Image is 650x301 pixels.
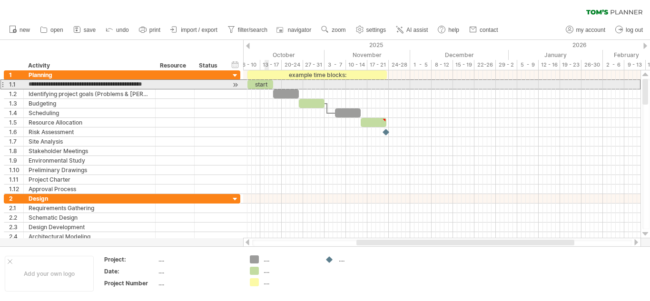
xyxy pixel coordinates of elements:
div: 1.9 [9,156,23,165]
div: 27 - 31 [303,60,325,70]
div: 1.2 [9,89,23,98]
span: new [20,27,30,33]
div: Budgeting [29,99,150,108]
span: contact [480,27,498,33]
div: 1.11 [9,175,23,184]
div: 13 - 17 [260,60,282,70]
div: 1 [9,70,23,79]
div: .... [264,267,315,275]
div: 24-28 [389,60,410,70]
a: import / export [168,24,220,36]
span: my account [576,27,605,33]
div: .... [264,278,315,286]
div: Site Analysis [29,137,150,146]
div: 1.1 [9,80,23,89]
div: 6 - 10 [239,60,260,70]
a: AI assist [394,24,431,36]
div: December 2025 [410,50,509,60]
div: 9 - 13 [624,60,646,70]
div: Scheduling [29,108,150,117]
span: undo [116,27,129,33]
div: Identifying project goals (Problems & [PERSON_NAME]) [29,89,150,98]
a: help [435,24,462,36]
div: 2.1 [9,204,23,213]
div: .... [158,255,238,263]
a: open [38,24,66,36]
div: 15 - 19 [453,60,474,70]
div: .... [339,255,391,263]
div: Date: [104,267,157,275]
div: 1.7 [9,137,23,146]
div: 26-30 [581,60,603,70]
div: 2.4 [9,232,23,241]
div: Design Development [29,223,150,232]
div: 1.10 [9,165,23,175]
div: 2.3 [9,223,23,232]
a: settings [354,24,389,36]
div: Planning [29,70,150,79]
div: .... [264,255,315,263]
div: Approval Process [29,184,150,194]
span: navigator [288,27,311,33]
div: 10 - 14 [346,60,367,70]
a: log out [613,24,646,36]
a: filter/search [225,24,270,36]
a: zoom [319,24,348,36]
a: save [71,24,98,36]
div: 1.6 [9,127,23,136]
div: 1 - 5 [410,60,432,70]
div: 3 - 7 [325,60,346,70]
div: 17 - 21 [367,60,389,70]
div: Project Number [104,279,157,287]
div: Add your own logo [5,256,94,291]
div: 22-26 [474,60,496,70]
div: 1.5 [9,118,23,127]
span: zoom [332,27,345,33]
div: .... [158,267,238,275]
span: save [84,27,96,33]
a: undo [103,24,132,36]
a: my account [563,24,608,36]
span: log out [626,27,643,33]
div: Design [29,194,150,203]
div: Environmental Study [29,156,150,165]
div: January 2026 [509,50,603,60]
div: .... [158,279,238,287]
div: Requirements Gathering [29,204,150,213]
div: 1.4 [9,108,23,117]
div: 8 - 12 [432,60,453,70]
div: 1.8 [9,146,23,155]
span: help [448,27,459,33]
div: Preliminary Drawings [29,165,150,175]
div: Status [199,61,220,70]
a: contact [467,24,501,36]
div: 2.2 [9,213,23,222]
span: print [149,27,160,33]
div: 2 [9,194,23,203]
div: Schematic Design [29,213,150,222]
div: Resource [160,61,189,70]
a: navigator [275,24,314,36]
a: print [137,24,163,36]
div: 29 - 2 [496,60,517,70]
div: Resource Allocation [29,118,150,127]
div: 12 - 16 [539,60,560,70]
div: Architectural Modeling [29,232,150,241]
span: AI assist [406,27,428,33]
div: start [247,80,273,89]
div: scroll to activity [231,80,240,90]
div: Risk Assessment [29,127,150,136]
a: new [7,24,33,36]
div: 19 - 23 [560,60,581,70]
div: 2 - 6 [603,60,624,70]
span: import / export [181,27,217,33]
div: Project Charter [29,175,150,184]
div: October 2025 [226,50,325,60]
div: Project: [104,255,157,263]
div: Stakeholder Meetings [29,146,150,155]
span: open [50,27,63,33]
span: filter/search [238,27,267,33]
div: 1.3 [9,99,23,108]
div: 20-24 [282,60,303,70]
div: 5 - 9 [517,60,539,70]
